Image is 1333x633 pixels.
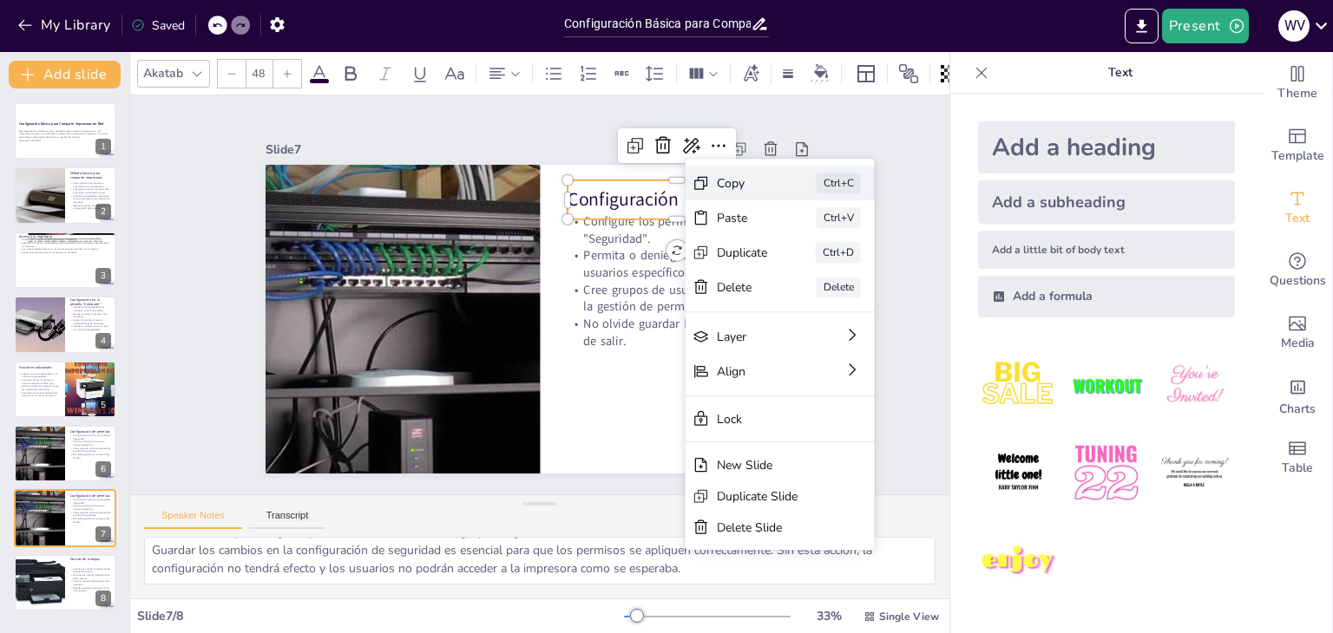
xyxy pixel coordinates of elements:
p: Cree grupos de usuarios para facilitar la gestión de permisos. [568,281,787,315]
button: Speaker Notes [144,510,242,529]
div: Add a little bit of body text [978,231,1235,269]
p: Configure los permisos en la pestaña "Seguridad". [568,212,787,246]
p: Aproveche las configuraciones para optimizar el uso de la impresora. [19,391,60,397]
p: No olvide guardar los cambios antes de salir. [70,453,111,459]
p: No olvide guardar los cambios antes de salir. [70,518,111,524]
div: Akatab [140,62,187,85]
div: Background color [808,64,834,82]
p: Acceda a la cola de impresión desde el panel de control. [70,567,111,573]
div: 3 [14,232,116,289]
p: Configuración de permisos [568,187,787,213]
p: Asegúrese de que la impresora soporte impresión a doble cara. [19,378,60,384]
p: Cree grupos de usuarios para facilitar la gestión de permisos. [70,447,111,453]
p: Configure los permisos en la pestaña "Seguridad". [70,499,111,505]
div: Ctrl+C [947,268,991,289]
strong: Configuración Básica para Compartir Impresoras en Red [19,121,103,126]
div: 7 [14,489,116,546]
p: Configuración en la pestaña "Compartir" [70,297,111,307]
div: Change the overall theme [1263,52,1332,114]
p: Explore funciones adicionales en la ventana de propiedades. [19,372,60,378]
img: 5.jpeg [1066,433,1146,513]
p: Configure los permisos en la pestaña "Seguridad". [70,434,111,440]
button: My Library [13,11,118,39]
div: 4 [95,333,111,349]
span: Position [898,63,919,84]
p: Instala los controladores adecuados en la computadora que comparte la impresora. [70,194,111,204]
p: No olvide guardar los cambios antes de salir. [568,316,787,349]
p: Permita o deniegue el acceso a usuarios específicos. [568,247,787,281]
div: Saved [131,17,185,34]
div: 4 [14,296,116,353]
div: Align [847,459,925,475]
p: Gestión de trabajos [70,556,111,561]
div: 5 [95,397,111,413]
span: Table [1282,459,1313,478]
div: 6 [95,461,111,477]
div: Add charts and graphs [1263,364,1332,427]
div: 2 [14,166,116,224]
div: Column Count [684,60,723,88]
div: Add a subheading [978,180,1235,224]
div: Add a heading [978,121,1235,173]
div: Add a table [1263,427,1332,489]
div: 7 [95,526,111,542]
img: 4.jpeg [978,433,1059,513]
p: Reordene trabajos para priorizar los más urgentes. [70,586,111,592]
p: Guarde los cambios antes de cerrar la ventana de propiedades. [70,325,111,331]
div: Slide 7 [266,141,627,158]
p: Permita o deniegue el acceso a usuarios específicos. [70,505,111,511]
span: Single View [879,610,939,623]
button: W V [1278,9,1310,43]
p: Configura la red para permitir el acceso a la impresora. [19,251,111,254]
p: Acceda a las propiedades de la impresora en la configuración. [70,306,111,312]
img: 3.jpeg [1154,345,1235,426]
span: Media [1281,334,1315,353]
input: Insert title [564,11,751,36]
span: Questions [1270,271,1326,290]
div: W V [1278,10,1310,42]
div: 2 [95,204,111,219]
div: Paste [847,305,898,322]
button: Present [1162,9,1249,43]
p: Esta presentación aborda los pasos necesarios para compartir impresoras en red, incluyendo el acc... [19,129,111,139]
p: Configuración de permisos [70,429,111,434]
div: Copy [847,271,898,287]
img: 2.jpeg [1066,345,1146,426]
button: Add slide [9,61,121,88]
p: Ajuste la calidad de impresión según las necesidades del trabajo. [19,384,60,390]
img: 7.jpeg [978,521,1059,602]
span: Template [1271,147,1324,166]
div: 3 [95,268,111,284]
div: Ctrl+V [947,303,991,323]
div: Add ready made slides [1263,114,1332,177]
p: Monitoree la cola de impresión para evitar atascos. [70,573,111,579]
p: Marque la opción "Compartir esta impresora". [70,312,111,318]
div: Add text boxes [1263,177,1332,239]
div: Add a formula [978,276,1235,317]
div: 1 [95,139,111,154]
div: 8 [14,554,116,611]
div: Delete [947,372,991,393]
p: Asegúrate de que los controladores estén instalados en la computadora que comparte la impresora. [19,241,111,247]
div: 33 % [808,608,850,624]
textarea: La pestaña de seguridad es donde se gestionan los permisos de acceso a la impresora. Configurar c... [144,537,936,584]
img: 1.jpeg [978,345,1059,426]
div: 5 [14,361,116,418]
div: Border settings [778,60,798,88]
p: Para compartir una impresora, conéctala a una computadora. [70,181,111,187]
div: Add images, graphics, shapes or video [1263,302,1332,364]
p: Pause o cancele trabajos según sea necesario. [70,579,111,585]
div: Get real-time input from your audience [1263,239,1332,302]
button: Export to PowerPoint [1125,9,1159,43]
p: Permita o deniegue el acceso a usuarios específicos. [70,440,111,447]
div: 6 [14,425,116,482]
p: Asigne un nombre de recurso compartido fácil de identificar. [70,318,111,324]
div: 1 [14,102,116,160]
p: Los usuarios deben estar en la misma red local para acceder a la impresora. [19,248,111,251]
p: Cree grupos de usuarios para facilitar la gestión de permisos. [70,511,111,517]
p: Text [995,52,1245,94]
div: Slide 7 / 8 [137,608,624,624]
p: Habilita la opción de compartir en la configuración de la impresora. [70,204,111,210]
p: Funciones adicionales [19,364,60,369]
span: Charts [1279,400,1316,419]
